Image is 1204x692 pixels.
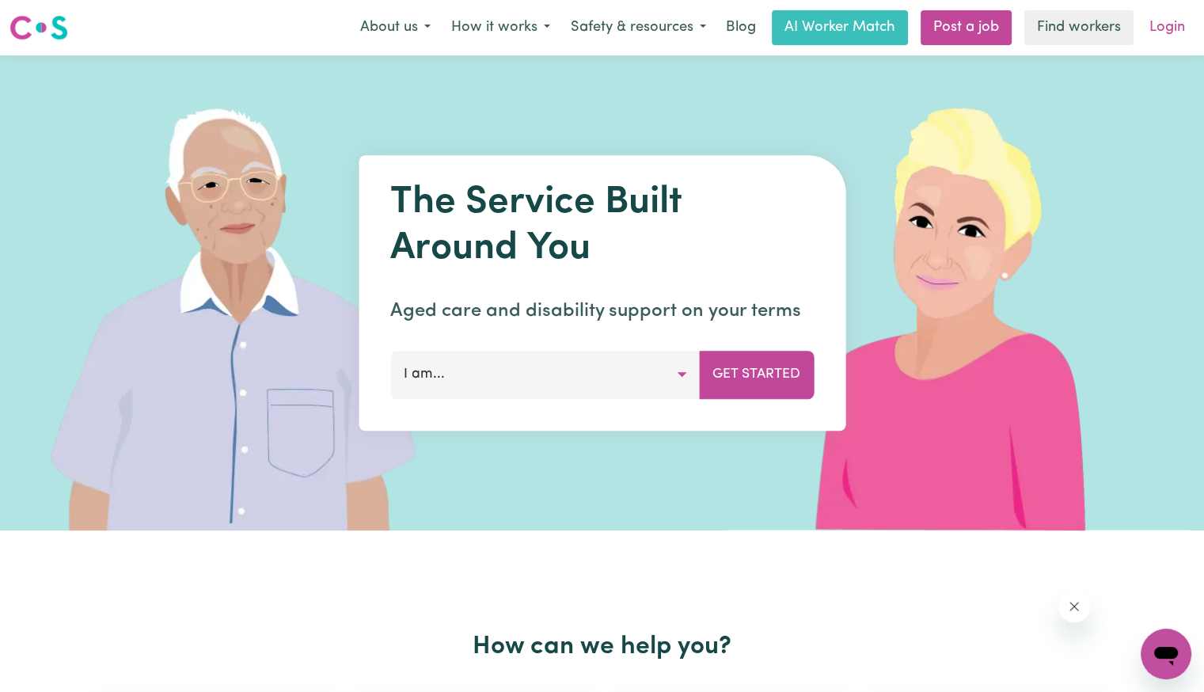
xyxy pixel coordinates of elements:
[1141,629,1191,679] iframe: Button to launch messaging window
[699,351,814,398] button: Get Started
[390,351,700,398] button: I am...
[441,11,560,44] button: How it works
[390,181,814,272] h1: The Service Built Around You
[1140,10,1195,45] a: Login
[716,10,765,45] a: Blog
[350,11,441,44] button: About us
[1024,10,1134,45] a: Find workers
[560,11,716,44] button: Safety & resources
[89,632,1115,662] h2: How can we help you?
[921,10,1012,45] a: Post a job
[9,13,68,42] img: Careseekers logo
[1058,591,1090,622] iframe: Close message
[9,11,96,24] span: Need any help?
[9,10,68,46] a: Careseekers logo
[772,10,908,45] a: AI Worker Match
[390,297,814,325] p: Aged care and disability support on your terms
